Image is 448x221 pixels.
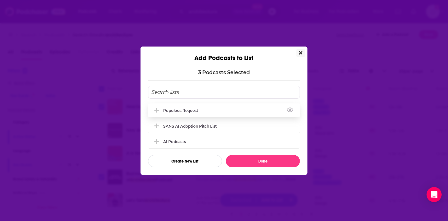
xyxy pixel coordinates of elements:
div: Populous Request [163,108,202,113]
input: Search lists [148,86,300,99]
div: Add Podcast To List [148,86,300,167]
button: Done [226,155,300,167]
button: Create New List [148,155,222,167]
div: Open Intercom Messenger [427,187,442,202]
p: 3 Podcast s Selected [198,69,250,75]
div: Populous Request [148,103,300,117]
div: Add Podcasts to List [141,47,307,62]
div: AI Podcasts [163,139,186,144]
div: SANS AI Adoption Pitch List [163,124,217,129]
button: Close [296,49,305,57]
div: SANS AI Adoption Pitch List [148,119,300,133]
div: AI Podcasts [148,135,300,148]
